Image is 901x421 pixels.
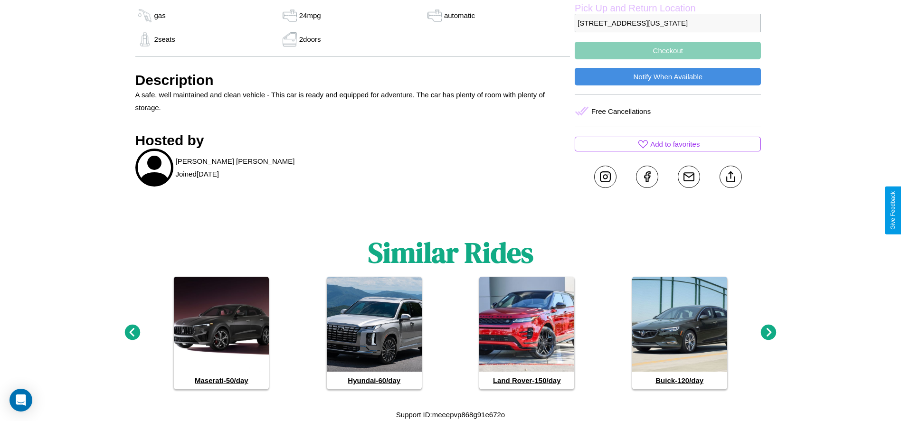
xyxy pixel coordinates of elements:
[299,33,321,46] p: 2 doors
[632,277,727,389] a: Buick-120/day
[135,88,570,114] p: A safe, well maintained and clean vehicle - This car is ready and equipped for adventure. The car...
[425,9,444,23] img: gas
[135,132,570,149] h3: Hosted by
[396,408,505,421] p: Support ID: meeepvp868g91e672o
[176,168,219,180] p: Joined [DATE]
[632,372,727,389] h4: Buick - 120 /day
[575,137,761,151] button: Add to favorites
[575,68,761,85] button: Notify When Available
[176,155,295,168] p: [PERSON_NAME] [PERSON_NAME]
[444,9,475,22] p: automatic
[174,277,269,389] a: Maserati-50/day
[575,42,761,59] button: Checkout
[299,9,321,22] p: 24 mpg
[154,33,175,46] p: 2 seats
[650,138,700,150] p: Add to favorites
[135,72,570,88] h3: Description
[154,9,166,22] p: gas
[327,277,422,389] a: Hyundai-60/day
[575,14,761,32] p: [STREET_ADDRESS][US_STATE]
[135,32,154,47] img: gas
[479,372,574,389] h4: Land Rover - 150 /day
[135,9,154,23] img: gas
[591,105,651,118] p: Free Cancellations
[280,32,299,47] img: gas
[368,233,533,272] h1: Similar Rides
[280,9,299,23] img: gas
[575,3,761,14] label: Pick Up and Return Location
[890,191,896,230] div: Give Feedback
[479,277,574,389] a: Land Rover-150/day
[327,372,422,389] h4: Hyundai - 60 /day
[9,389,32,412] div: Open Intercom Messenger
[174,372,269,389] h4: Maserati - 50 /day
